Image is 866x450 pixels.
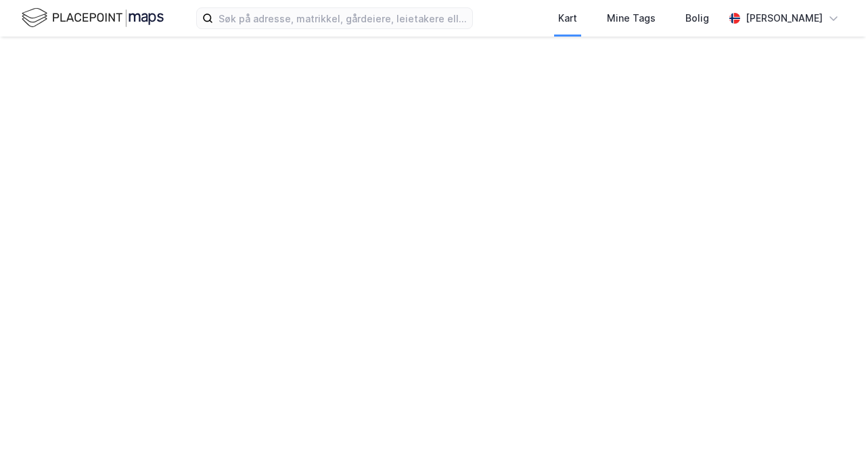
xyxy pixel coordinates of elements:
div: Kart [558,10,577,26]
div: Mine Tags [607,10,656,26]
img: logo.f888ab2527a4732fd821a326f86c7f29.svg [22,6,164,30]
div: Bolig [685,10,709,26]
input: Søk på adresse, matrikkel, gårdeiere, leietakere eller personer [213,8,472,28]
div: [PERSON_NAME] [746,10,823,26]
